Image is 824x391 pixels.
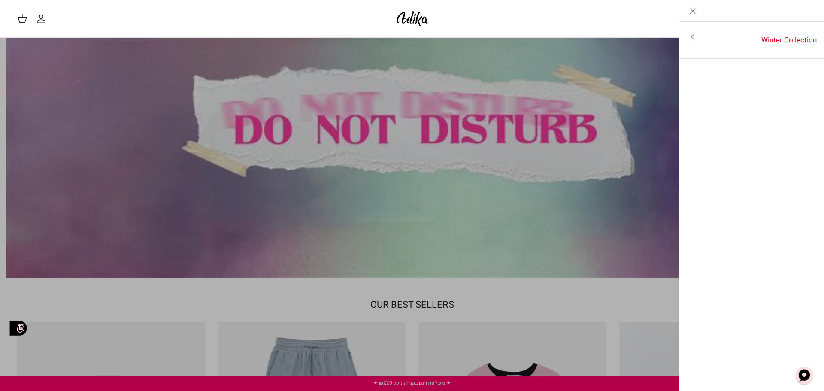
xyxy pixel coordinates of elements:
button: צ'אט [791,363,817,388]
img: Adika IL [394,9,430,29]
img: accessibility_icon02.svg [6,316,30,340]
a: החשבון שלי [36,14,50,24]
